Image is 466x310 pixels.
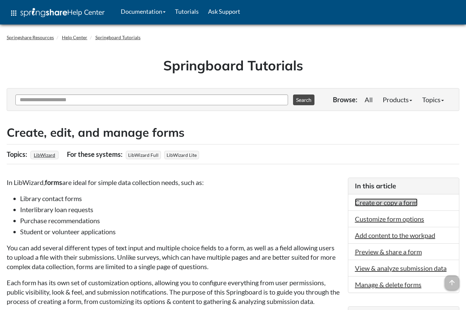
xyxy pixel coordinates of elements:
[7,148,29,161] div: Topics:
[5,3,109,23] a: apps Help Center
[355,264,447,272] a: View & analyze submission data
[203,3,245,20] a: Ask Support
[126,151,161,159] span: LibWizard Full
[7,278,341,306] p: Each form has its own set of customization options, allowing you to configure everything from use...
[333,95,357,104] p: Browse:
[164,151,199,159] span: LibWizard Lite
[20,205,341,214] li: Interlibrary loan requests
[360,93,378,106] a: All
[45,178,62,186] strong: forms
[7,124,459,141] h2: Create, edit, and manage forms
[417,93,449,106] a: Topics
[62,35,87,40] a: Help Center
[33,150,56,160] a: LibWizard
[67,8,105,16] span: Help Center
[355,281,422,289] a: Manage & delete forms
[355,248,422,256] a: Preview & share a form
[445,276,459,284] a: arrow_upward
[7,243,341,271] p: You can add several different types of text input and multiple choice fields to a form, as well a...
[116,3,170,20] a: Documentation
[10,9,18,17] span: apps
[95,35,141,40] a: Springboard Tutorials
[355,215,424,223] a: Customize form options
[7,35,54,40] a: Springshare Resources
[170,3,203,20] a: Tutorials
[7,178,341,187] p: In LibWizard, are ideal for simple data collection needs, such as:
[355,231,435,239] a: Add content to the workpad
[20,8,67,17] img: Springshare
[20,194,341,203] li: Library contact forms
[293,95,314,105] button: Search
[378,93,417,106] a: Products
[355,198,417,206] a: Create or copy a form
[12,56,454,75] h1: Springboard Tutorials
[67,148,124,161] div: For these systems:
[20,216,341,225] li: Purchase recommendations
[445,275,459,290] span: arrow_upward
[20,227,341,236] li: Student or volunteer applications
[355,181,452,191] h3: In this article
